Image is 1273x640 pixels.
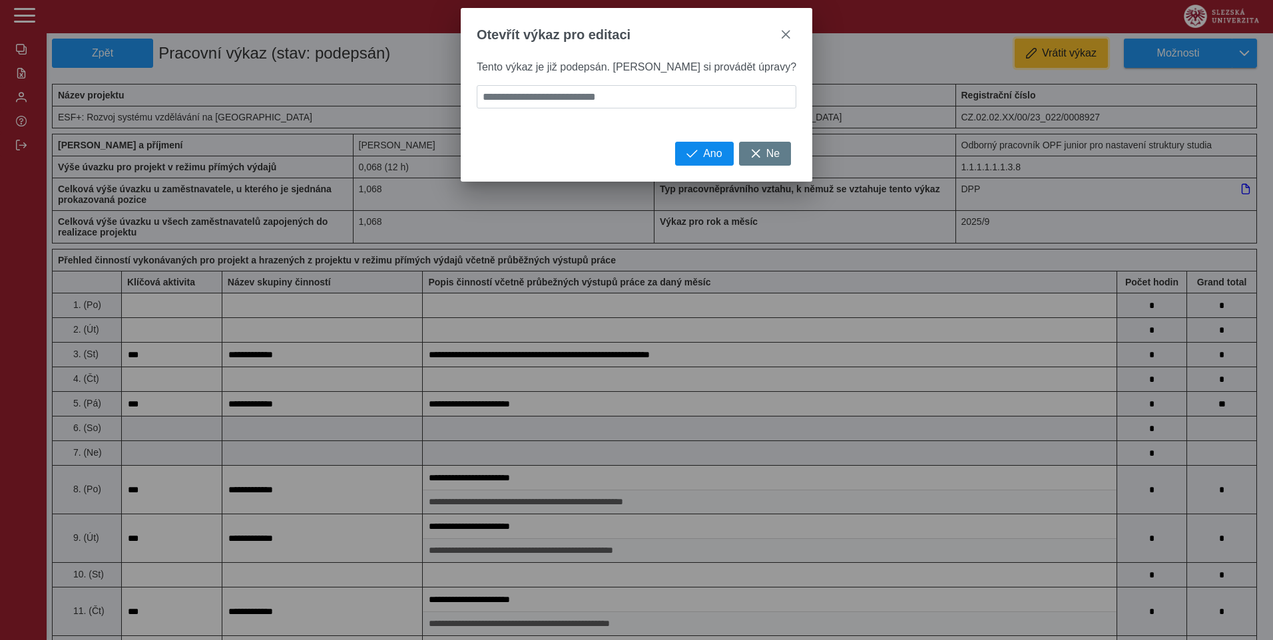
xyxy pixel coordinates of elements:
[675,142,733,166] button: Ano
[739,142,791,166] button: Ne
[766,148,780,160] span: Ne
[461,61,812,142] div: Tento výkaz je již podepsán. [PERSON_NAME] si provádět úpravy?
[703,148,722,160] span: Ano
[775,24,796,45] button: close
[477,27,631,43] span: Otevřít výkaz pro editaci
